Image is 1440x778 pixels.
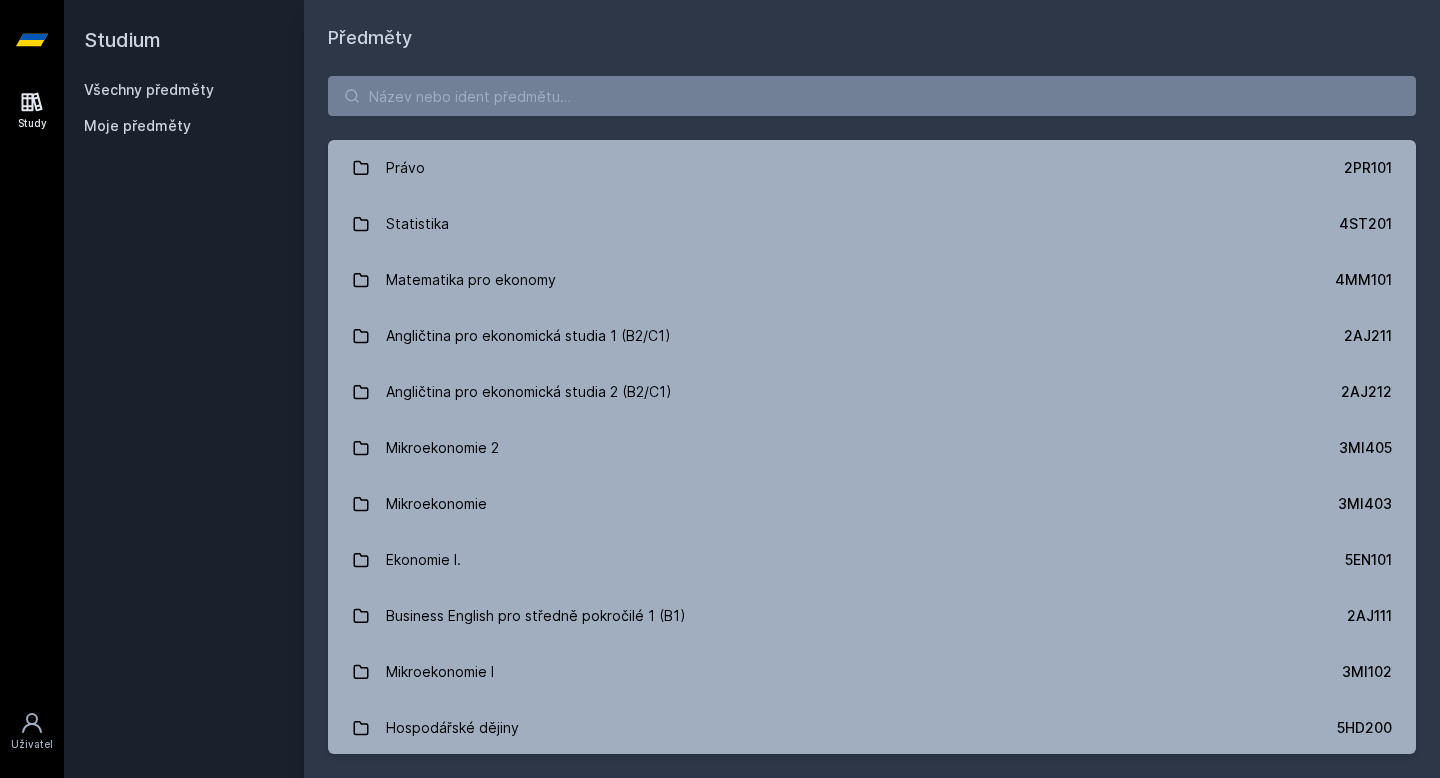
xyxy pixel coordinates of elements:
[386,540,461,580] div: Ekonomie I.
[1344,326,1392,346] div: 2AJ211
[386,708,519,748] div: Hospodářské dějiny
[328,308,1416,364] a: Angličtina pro ekonomická studia 1 (B2/C1) 2AJ211
[11,737,53,752] div: Uživatel
[386,428,499,468] div: Mikroekonomie 2
[386,204,449,244] div: Statistika
[386,652,494,692] div: Mikroekonomie I
[328,76,1416,116] input: Název nebo ident předmětu…
[386,596,686,636] div: Business English pro středně pokročilé 1 (B1)
[328,420,1416,476] a: Mikroekonomie 2 3MI405
[1339,438,1392,458] div: 3MI405
[1339,214,1392,234] div: 4ST201
[1335,270,1392,290] div: 4MM101
[328,476,1416,532] a: Mikroekonomie 3MI403
[328,364,1416,420] a: Angličtina pro ekonomická studia 2 (B2/C1) 2AJ212
[1341,382,1392,402] div: 2AJ212
[386,484,487,524] div: Mikroekonomie
[1338,494,1392,514] div: 3MI403
[328,644,1416,700] a: Mikroekonomie I 3MI102
[1345,550,1392,570] div: 5EN101
[386,372,672,412] div: Angličtina pro ekonomická studia 2 (B2/C1)
[386,260,556,300] div: Matematika pro ekonomy
[328,196,1416,252] a: Statistika 4ST201
[328,588,1416,644] a: Business English pro středně pokročilé 1 (B1) 2AJ111
[328,140,1416,196] a: Právo 2PR101
[4,701,60,762] a: Uživatel
[84,116,191,136] span: Moje předměty
[1337,718,1392,738] div: 5HD200
[1342,662,1392,682] div: 3MI102
[328,532,1416,588] a: Ekonomie I. 5EN101
[386,316,671,356] div: Angličtina pro ekonomická studia 1 (B2/C1)
[328,252,1416,308] a: Matematika pro ekonomy 4MM101
[386,148,425,188] div: Právo
[18,116,47,131] div: Study
[1347,606,1392,626] div: 2AJ111
[328,24,1416,52] h1: Předměty
[328,700,1416,756] a: Hospodářské dějiny 5HD200
[84,81,214,98] a: Všechny předměty
[4,80,60,141] a: Study
[1344,158,1392,178] div: 2PR101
